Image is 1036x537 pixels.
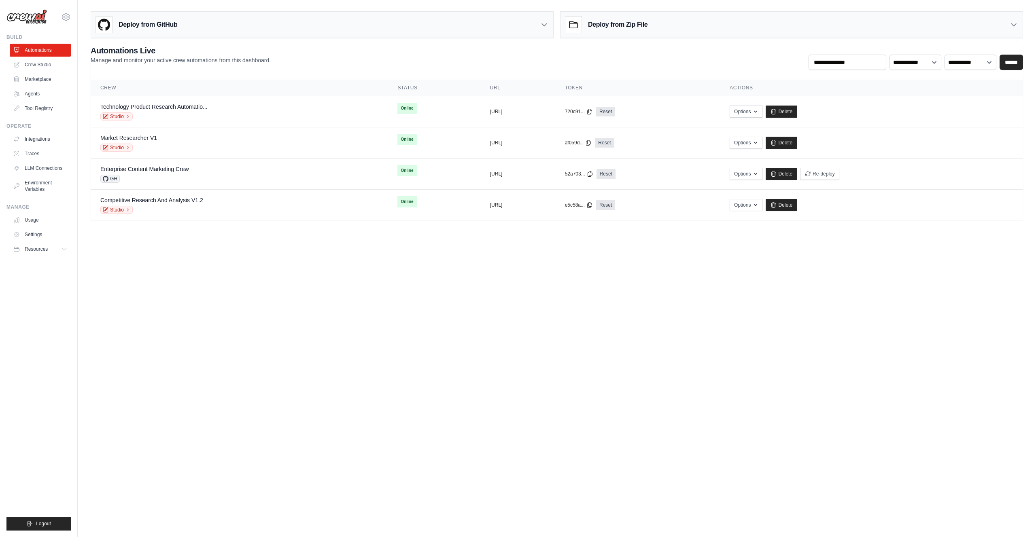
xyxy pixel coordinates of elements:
a: Market Researcher V1 [100,135,157,141]
a: Reset [597,169,616,179]
th: Status [388,80,480,96]
div: Operate [6,123,71,129]
a: Environment Variables [10,176,71,196]
button: Options [730,199,762,211]
th: URL [480,80,555,96]
a: Studio [100,206,133,214]
button: af059d... [565,140,592,146]
div: Manage [6,204,71,210]
button: Options [730,168,762,180]
a: Technology Product Research Automatio... [100,104,208,110]
a: Reset [595,138,614,148]
a: Delete [766,168,797,180]
p: Manage and monitor your active crew automations from this dashboard. [91,56,271,64]
button: Options [730,106,762,118]
th: Crew [91,80,388,96]
span: Online [397,165,416,176]
a: Tool Registry [10,102,71,115]
span: Resources [25,246,48,252]
button: Re-deploy [800,168,839,180]
a: Crew Studio [10,58,71,71]
div: Build [6,34,71,40]
a: Delete [766,199,797,211]
h2: Automations Live [91,45,271,56]
a: Traces [10,147,71,160]
span: GH [100,175,120,183]
span: Online [397,103,416,114]
a: Agents [10,87,71,100]
a: Reset [596,107,615,116]
a: Reset [596,200,615,210]
button: Resources [10,243,71,256]
a: Usage [10,214,71,226]
span: Online [397,134,416,145]
button: 52a703... [565,171,593,177]
button: Options [730,137,762,149]
span: Online [397,196,416,207]
button: Logout [6,517,71,531]
a: Marketplace [10,73,71,86]
th: Token [555,80,720,96]
a: Delete [766,106,797,118]
a: Automations [10,44,71,57]
span: Logout [36,520,51,527]
a: LLM Connections [10,162,71,175]
button: e5c58a... [565,202,593,208]
a: Competitive Research And Analysis V1.2 [100,197,203,203]
h3: Deploy from GitHub [119,20,177,30]
a: Studio [100,112,133,121]
a: Enterprise Content Marketing Crew [100,166,189,172]
a: Delete [766,137,797,149]
a: Studio [100,144,133,152]
button: 720c91... [565,108,593,115]
a: Integrations [10,133,71,146]
h3: Deploy from Zip File [588,20,647,30]
img: Logo [6,9,47,25]
img: GitHub Logo [96,17,112,33]
a: Settings [10,228,71,241]
th: Actions [720,80,1023,96]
